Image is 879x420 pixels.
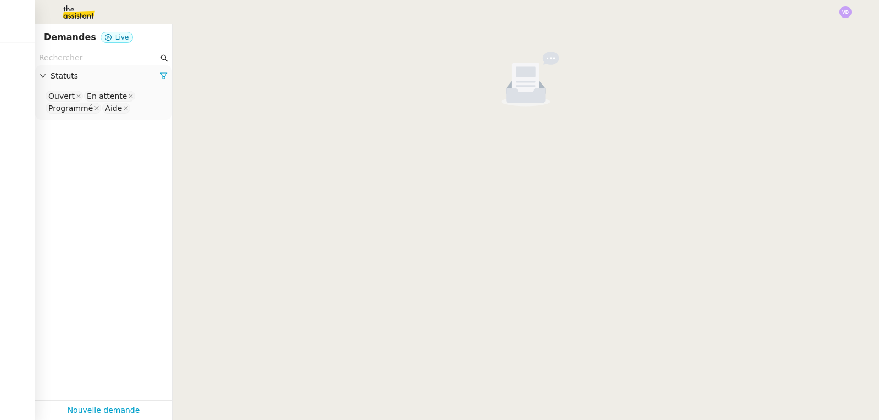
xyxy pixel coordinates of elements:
div: Programmé [48,103,93,113]
div: Statuts [35,65,172,87]
span: Live [115,33,129,41]
nz-select-item: En attente [84,91,135,102]
a: Nouvelle demande [68,404,140,417]
div: Aide [105,103,122,113]
nz-page-header-title: Demandes [44,30,96,45]
span: Statuts [51,70,160,82]
div: Ouvert [48,91,75,101]
nz-select-item: Ouvert [46,91,83,102]
nz-select-item: Programmé [46,103,101,114]
nz-select-item: Aide [102,103,130,114]
input: Rechercher [39,52,158,64]
div: En attente [87,91,127,101]
img: svg [839,6,852,18]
